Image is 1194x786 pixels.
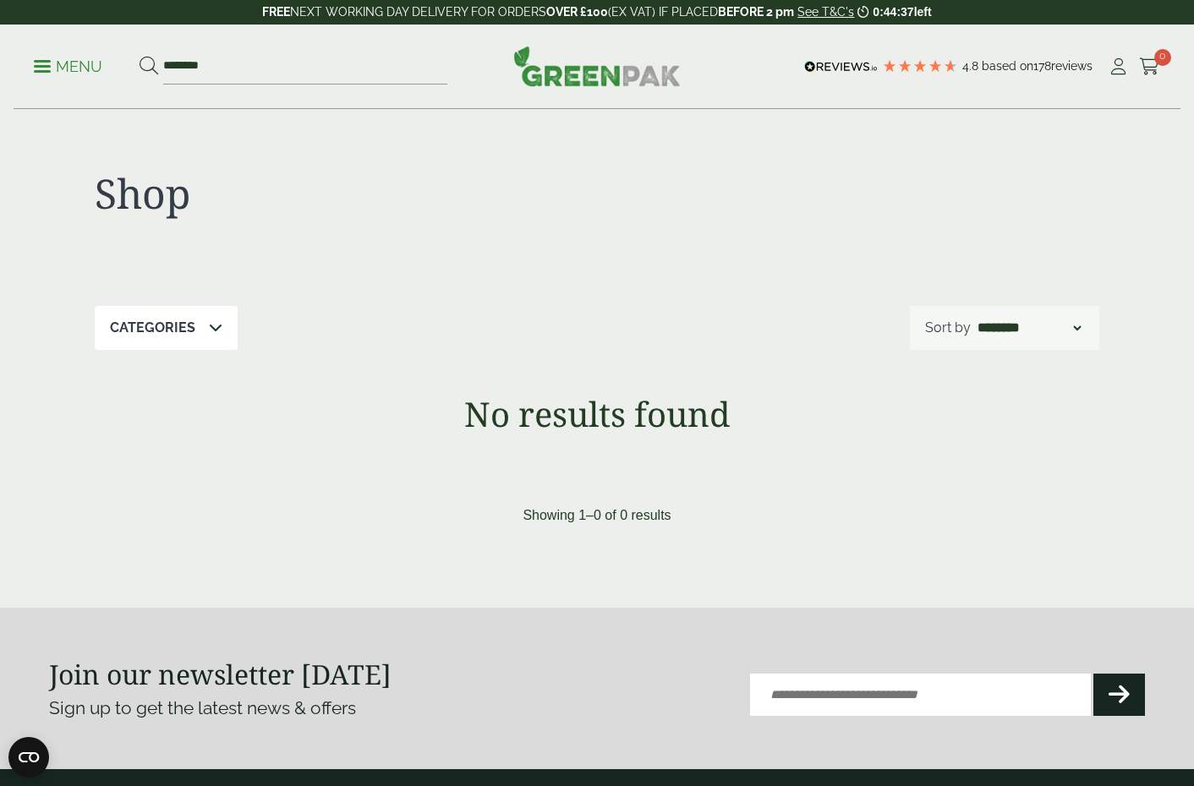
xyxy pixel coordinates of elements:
span: 4.8 [962,59,982,73]
p: Menu [34,57,102,77]
a: See T&C's [797,5,854,19]
i: Cart [1139,58,1160,75]
span: left [914,5,932,19]
strong: Join our newsletter [DATE] [49,656,392,692]
strong: OVER £100 [546,5,608,19]
span: 178 [1033,59,1051,73]
h1: No results found [49,394,1145,434]
span: Based on [982,59,1033,73]
button: Open CMP widget [8,737,49,778]
span: 0 [1154,49,1171,66]
strong: BEFORE 2 pm [718,5,794,19]
a: Menu [34,57,102,74]
p: Categories [110,318,195,338]
p: Sign up to get the latest news & offers [49,695,542,722]
img: GreenPak Supplies [513,46,681,86]
p: Showing 1–0 of 0 results [523,505,671,526]
select: Shop order [974,318,1084,338]
div: 4.78 Stars [882,58,958,74]
img: REVIEWS.io [804,61,878,73]
a: 0 [1139,54,1160,79]
span: 0:44:37 [873,5,913,19]
i: My Account [1108,58,1129,75]
h1: Shop [95,169,597,218]
strong: FREE [262,5,290,19]
span: reviews [1051,59,1093,73]
p: Sort by [925,318,971,338]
